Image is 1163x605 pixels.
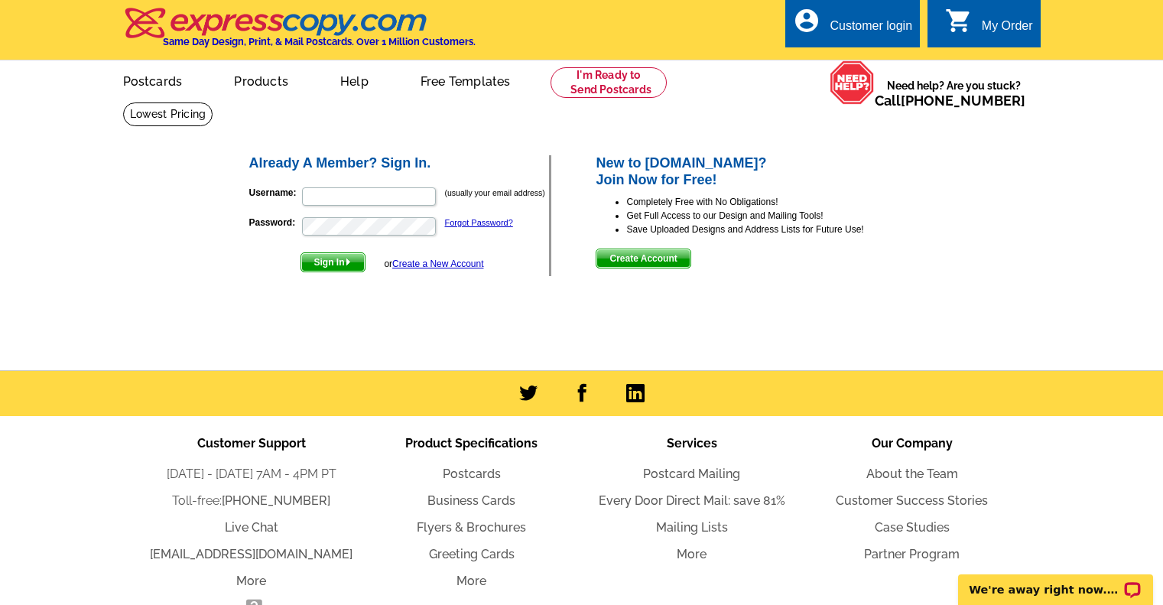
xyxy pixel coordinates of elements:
[445,218,513,227] a: Forgot Password?
[222,493,330,508] a: [PHONE_NUMBER]
[596,249,690,268] span: Create Account
[405,436,538,450] span: Product Specifications
[429,547,515,561] a: Greeting Cards
[830,60,875,105] img: help
[141,492,362,510] li: Toll-free:
[150,547,352,561] a: [EMAIL_ADDRESS][DOMAIN_NAME]
[864,547,960,561] a: Partner Program
[99,62,207,98] a: Postcards
[249,155,550,172] h2: Already A Member? Sign In.
[793,7,820,34] i: account_circle
[210,62,313,98] a: Products
[982,19,1033,41] div: My Order
[197,436,306,450] span: Customer Support
[901,93,1025,109] a: [PHONE_NUMBER]
[141,465,362,483] li: [DATE] - [DATE] 7AM - 4PM PT
[596,249,690,268] button: Create Account
[872,436,953,450] span: Our Company
[300,252,365,272] button: Sign In
[599,493,785,508] a: Every Door Direct Mail: save 81%
[456,574,486,588] a: More
[626,209,916,223] li: Get Full Access to our Design and Mailing Tools!
[677,547,707,561] a: More
[249,216,300,229] label: Password:
[345,259,352,265] img: button-next-arrow-white.png
[643,467,740,481] a: Postcard Mailing
[225,520,278,535] a: Live Chat
[163,36,476,47] h4: Same Day Design, Print, & Mail Postcards. Over 1 Million Customers.
[945,17,1033,36] a: shopping_cart My Order
[236,574,266,588] a: More
[875,93,1025,109] span: Call
[793,17,912,36] a: account_circle Customer login
[866,467,958,481] a: About the Team
[316,62,393,98] a: Help
[656,520,728,535] a: Mailing Lists
[443,467,501,481] a: Postcards
[396,62,535,98] a: Free Templates
[667,436,717,450] span: Services
[875,520,950,535] a: Case Studies
[445,188,545,197] small: (usually your email address)
[626,195,916,209] li: Completely Free with No Obligations!
[417,520,526,535] a: Flyers & Brochures
[948,557,1163,605] iframe: LiveChat chat widget
[596,155,916,188] h2: New to [DOMAIN_NAME]? Join Now for Free!
[392,259,483,269] a: Create a New Account
[836,493,988,508] a: Customer Success Stories
[427,493,515,508] a: Business Cards
[875,78,1033,109] span: Need help? Are you stuck?
[830,19,912,41] div: Customer login
[301,253,365,272] span: Sign In
[626,223,916,236] li: Save Uploaded Designs and Address Lists for Future Use!
[123,18,476,47] a: Same Day Design, Print, & Mail Postcards. Over 1 Million Customers.
[249,186,300,200] label: Username:
[945,7,973,34] i: shopping_cart
[384,257,483,271] div: or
